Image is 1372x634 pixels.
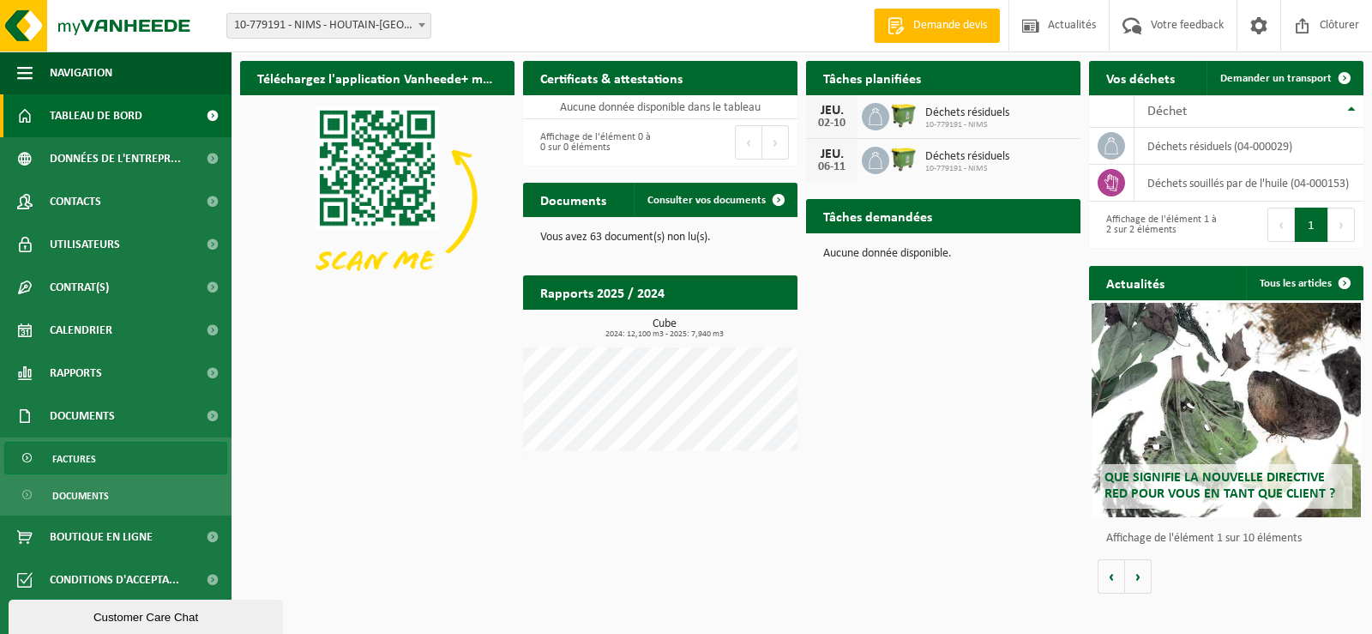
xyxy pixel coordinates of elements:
[1147,105,1187,118] span: Déchet
[925,164,1009,174] span: 10-779191 - NIMS
[1220,73,1332,84] span: Demander un transport
[1089,266,1182,299] h2: Actualités
[240,61,514,94] h2: Téléchargez l'application Vanheede+ maintenant!
[647,195,766,206] span: Consulter vos documents
[50,395,115,438] span: Documents
[52,480,109,512] span: Documents
[1092,303,1361,517] a: Que signifie la nouvelle directive RED pour vous en tant que client ?
[523,61,700,94] h2: Certificats & attestations
[1089,61,1192,94] h2: Vos déchets
[523,183,623,216] h2: Documents
[50,559,179,601] span: Conditions d'accepta...
[532,318,797,339] h3: Cube
[1098,559,1125,594] button: Vorige
[50,94,142,137] span: Tableau de bord
[1134,165,1363,202] td: déchets souillés par de l'huile (04-000153)
[648,309,796,343] a: Consulter les rapports
[762,125,789,160] button: Next
[9,596,286,634] iframe: chat widget
[823,248,1063,260] p: Aucune donnée disponible.
[1267,208,1295,242] button: Previous
[874,9,1000,43] a: Demande devis
[889,100,918,130] img: WB-1100-HPE-GN-50
[240,95,514,301] img: Download de VHEPlus App
[1125,559,1152,594] button: Volgende
[532,330,797,339] span: 2024: 12,100 m3 - 2025: 7,940 m3
[4,442,227,474] a: Factures
[909,17,991,34] span: Demande devis
[4,479,227,511] a: Documents
[50,309,112,352] span: Calendrier
[815,161,849,173] div: 06-11
[735,125,762,160] button: Previous
[806,61,938,94] h2: Tâches planifiées
[523,95,797,119] td: Aucune donnée disponible dans le tableau
[1328,208,1355,242] button: Next
[1104,471,1335,501] span: Que signifie la nouvelle directive RED pour vous en tant que client ?
[1098,206,1218,244] div: Affichage de l'élément 1 à 2 sur 2 éléments
[50,516,153,559] span: Boutique en ligne
[815,148,849,161] div: JEU.
[806,199,949,232] h2: Tâches demandées
[815,118,849,130] div: 02-10
[523,275,682,309] h2: Rapports 2025 / 2024
[50,223,120,266] span: Utilisateurs
[925,120,1009,130] span: 10-779191 - NIMS
[50,266,109,309] span: Contrat(s)
[50,51,112,94] span: Navigation
[532,124,652,161] div: Affichage de l'élément 0 à 0 sur 0 éléments
[52,443,96,475] span: Factures
[1246,266,1362,300] a: Tous les articles
[1106,533,1355,545] p: Affichage de l'élément 1 sur 10 éléments
[1295,208,1328,242] button: 1
[540,232,780,244] p: Vous avez 63 document(s) non lu(s).
[1207,61,1362,95] a: Demander un transport
[815,104,849,118] div: JEU.
[925,106,1009,120] span: Déchets résiduels
[226,13,431,39] span: 10-779191 - NIMS - HOUTAIN-LE-VAL
[634,183,796,217] a: Consulter vos documents
[50,137,181,180] span: Données de l'entrepr...
[889,144,918,173] img: WB-1100-HPE-GN-50
[1134,128,1363,165] td: déchets résiduels (04-000029)
[227,14,430,38] span: 10-779191 - NIMS - HOUTAIN-LE-VAL
[925,150,1009,164] span: Déchets résiduels
[50,180,101,223] span: Contacts
[50,352,102,395] span: Rapports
